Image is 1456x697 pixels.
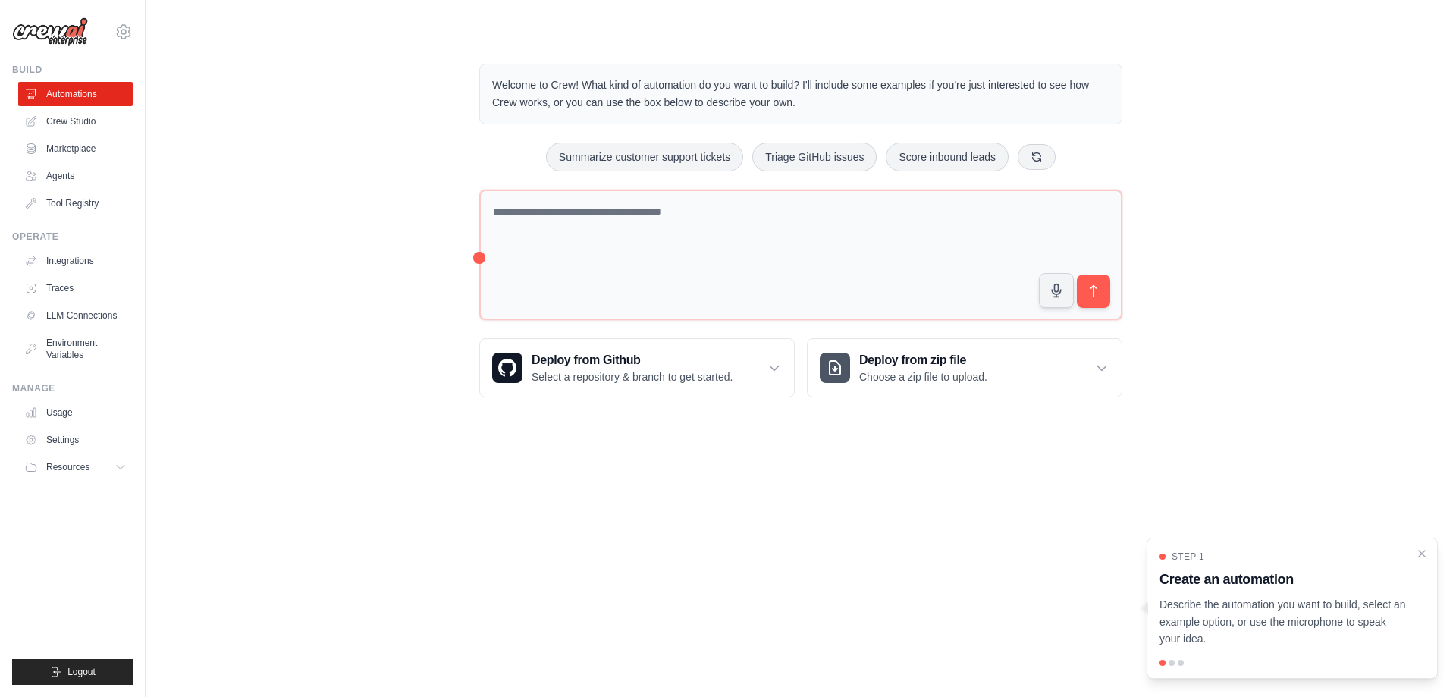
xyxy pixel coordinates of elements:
a: Marketplace [18,137,133,161]
span: Resources [46,461,89,473]
a: Environment Variables [18,331,133,367]
p: Welcome to Crew! What kind of automation do you want to build? I'll include some examples if you'... [492,77,1109,111]
div: Manage [12,382,133,394]
span: Step 1 [1172,551,1204,563]
button: Score inbound leads [886,143,1009,171]
h3: Create an automation [1159,569,1407,590]
a: Tool Registry [18,191,133,215]
p: Describe the automation you want to build, select an example option, or use the microphone to spe... [1159,596,1407,648]
h3: Deploy from zip file [859,351,987,369]
button: Close walkthrough [1416,548,1428,560]
p: Select a repository & branch to get started. [532,369,733,385]
a: Usage [18,400,133,425]
button: Resources [18,455,133,479]
a: LLM Connections [18,303,133,328]
button: Logout [12,659,133,685]
p: Choose a zip file to upload. [859,369,987,385]
a: Settings [18,428,133,452]
h3: Deploy from Github [532,351,733,369]
a: Automations [18,82,133,106]
div: Build [12,64,133,76]
span: Logout [67,666,96,678]
a: Crew Studio [18,109,133,133]
a: Traces [18,276,133,300]
div: Operate [12,231,133,243]
a: Agents [18,164,133,188]
button: Triage GitHub issues [752,143,877,171]
a: Integrations [18,249,133,273]
img: Logo [12,17,88,46]
button: Summarize customer support tickets [546,143,743,171]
